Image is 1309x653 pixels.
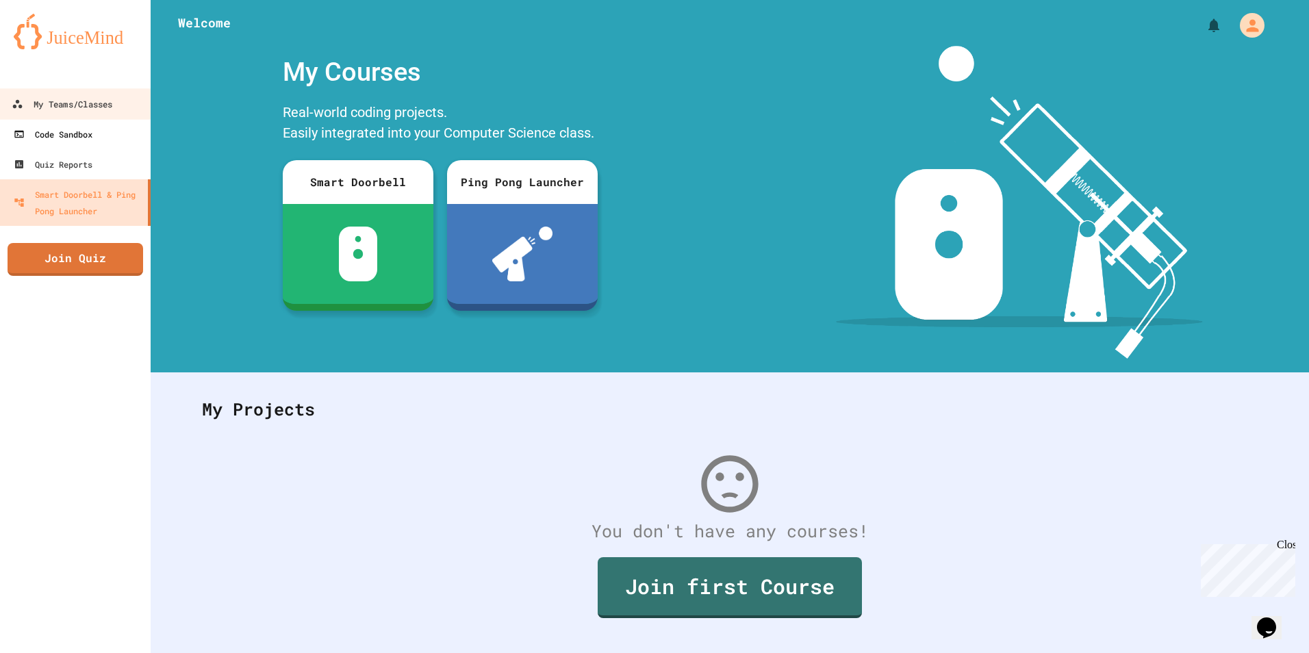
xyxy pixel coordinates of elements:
[14,14,137,49] img: logo-orange.svg
[5,5,94,87] div: Chat with us now!Close
[12,96,112,113] div: My Teams/Classes
[836,46,1203,359] img: banner-image-my-projects.png
[14,186,142,219] div: Smart Doorbell & Ping Pong Launcher
[1225,10,1268,41] div: My Account
[14,156,92,172] div: Quiz Reports
[447,160,598,204] div: Ping Pong Launcher
[492,227,553,281] img: ppl-with-ball.png
[1180,14,1225,37] div: My Notifications
[188,518,1271,544] div: You don't have any courses!
[1195,539,1295,597] iframe: chat widget
[8,243,143,276] a: Join Quiz
[276,46,605,99] div: My Courses
[339,227,378,281] img: sdb-white.svg
[598,557,862,618] a: Join first Course
[283,160,433,204] div: Smart Doorbell
[1251,598,1295,639] iframe: chat widget
[14,126,92,142] div: Code Sandbox
[276,99,605,150] div: Real-world coding projects. Easily integrated into your Computer Science class.
[188,383,1271,436] div: My Projects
